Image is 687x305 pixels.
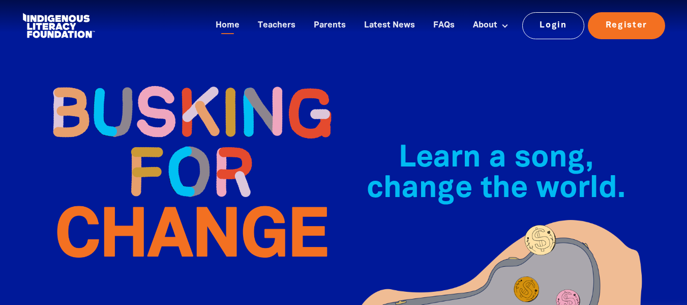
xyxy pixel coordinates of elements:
[210,17,246,34] a: Home
[367,145,625,203] span: Learn a song, change the world.
[588,12,665,39] a: Register
[522,12,585,39] a: Login
[252,17,302,34] a: Teachers
[427,17,461,34] a: FAQs
[308,17,352,34] a: Parents
[358,17,421,34] a: Latest News
[467,17,515,34] a: About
